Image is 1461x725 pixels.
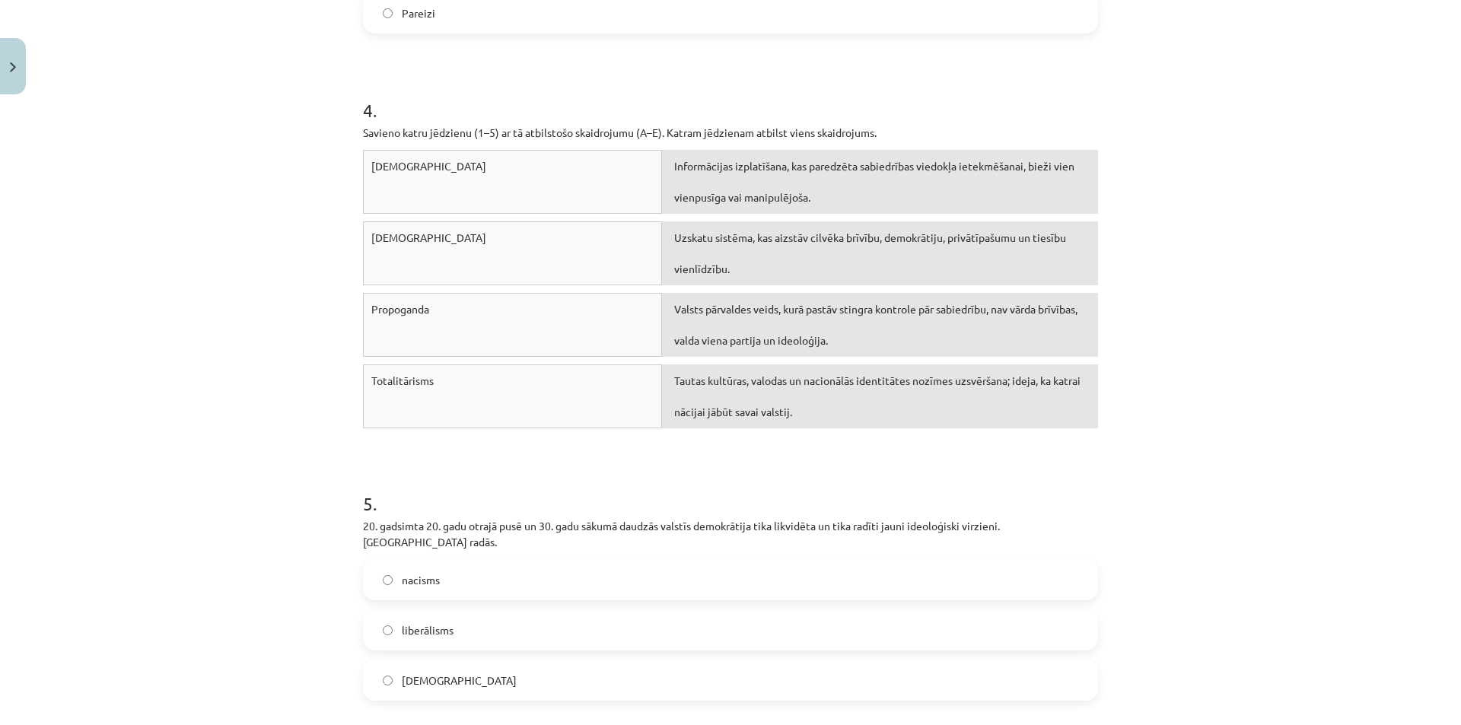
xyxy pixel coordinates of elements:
span: nacisms [402,572,440,588]
span: Uzskatu sistēma, kas aizstāv cilvēka brīvību, demokrātiju, privātīpašumu un tiesību vienlīdzību. [674,231,1066,275]
span: Totalitārisms [371,374,434,387]
p: 20. gadsimta 20. gadu otrajā pusē un 30. gadu sākumā daudzās valstīs demokrātija tika likvidēta u... [363,518,1098,550]
input: nacisms [383,575,393,585]
input: liberālisms [383,625,393,635]
span: Pareizi [402,5,435,21]
input: Pareizi [383,8,393,18]
p: Savieno katru jēdzienu (1–5) ar tā atbilstošo skaidrojumu (A–E). Katram jēdzienam atbilst viens s... [363,125,1098,141]
span: Informācijas izplatīšana, kas paredzēta sabiedrības viedokļa ietekmēšanai, bieži vien vienpusīga ... [674,159,1074,204]
span: [DEMOGRAPHIC_DATA] [371,159,486,173]
span: [DEMOGRAPHIC_DATA] [371,231,486,244]
span: [DEMOGRAPHIC_DATA] [402,673,517,688]
h1: 4 . [363,73,1098,120]
img: icon-close-lesson-0947bae3869378f0d4975bcd49f059093ad1ed9edebbc8119c70593378902aed.svg [10,62,16,72]
span: liberālisms [402,622,454,638]
span: Tautas kultūras, valodas un nacionālās identitātes nozīmes uzsvēršana; ideja, ka katrai nācijai j... [674,374,1081,418]
h1: 5 . [363,466,1098,514]
span: Propoganda [371,302,429,316]
span: Valsts pārvaldes veids, kurā pastāv stingra kontrole pār sabiedrību, nav vārda brīvības, valda vi... [674,302,1077,347]
input: [DEMOGRAPHIC_DATA] [383,676,393,685]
